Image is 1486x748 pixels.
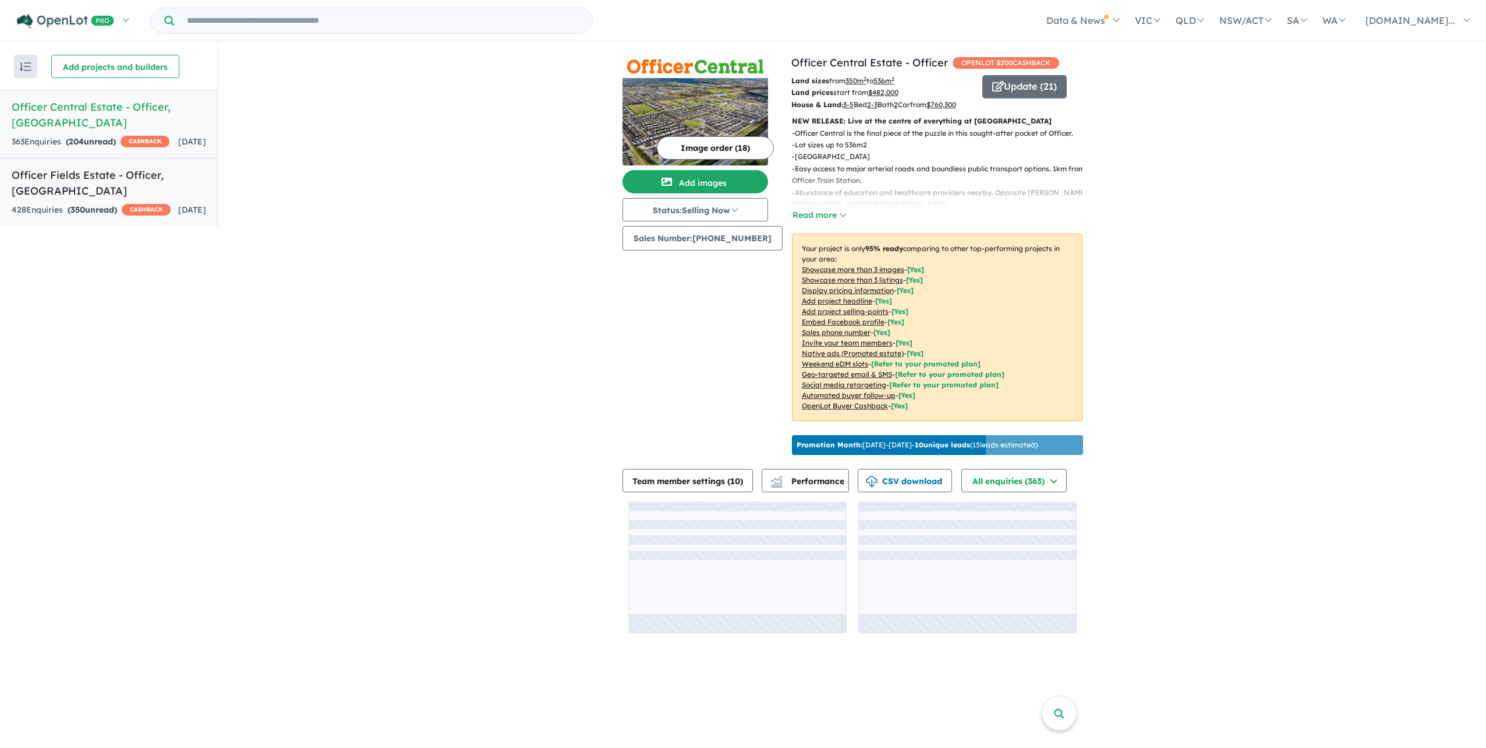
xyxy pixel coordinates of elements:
span: [Refer to your promoted plan] [895,370,1004,379]
p: start from [791,87,974,98]
u: Geo-targeted email & SMS [802,370,892,379]
span: [ Yes ] [875,297,892,305]
u: Add project headline [802,297,872,305]
u: Invite your team members [802,338,893,347]
sup: 2 [891,76,894,82]
button: Update (21) [982,75,1067,98]
p: NEW RELEASE: Live at the centre of everything at [GEOGRAPHIC_DATA] [792,115,1082,127]
p: Bed Bath Car from [791,99,974,111]
p: Your project is only comparing to other top-performing projects in your area: - - - - - - - - - -... [792,234,1082,421]
u: Embed Facebook profile [802,317,884,326]
b: House & Land: [791,100,843,109]
h5: Officer Central Estate - Officer , [GEOGRAPHIC_DATA] [12,99,206,130]
img: sort.svg [20,62,31,71]
u: 2-3 [867,100,878,109]
span: [ Yes ] [891,307,908,316]
p: - Abundance of education and healthcare providers nearby. Opposite [PERSON_NAME][GEOGRAPHIC_DATA]... [792,187,1092,211]
u: Social media retargeting [802,380,886,389]
p: - [GEOGRAPHIC_DATA] [792,151,1092,163]
span: [Yes] [907,349,924,358]
u: $ 760,300 [926,100,956,109]
p: - Lot sizes up to 536m2 [792,139,1092,151]
span: [Yes] [898,391,915,400]
span: [ Yes ] [907,265,924,274]
span: 10 [730,476,740,486]
u: Automated buyer follow-up [802,391,896,400]
button: Read more [792,209,847,222]
span: CASHBACK [122,204,171,216]
span: [DOMAIN_NAME]... [1365,15,1455,26]
h5: Officer Fields Estate - Officer , [GEOGRAPHIC_DATA] [12,167,206,199]
span: [ Yes ] [897,286,914,295]
u: Display pricing information [802,286,894,295]
button: Image order (18) [657,136,774,160]
p: from [791,75,974,87]
u: Showcase more than 3 listings [802,276,903,284]
img: Officer Central Estate - Officer Logo [627,59,763,73]
button: Sales Number:[PHONE_NUMBER] [622,226,783,250]
u: Add project selling-points [802,307,889,316]
span: [Refer to your promoted plan] [889,380,999,389]
u: Sales phone number [802,328,871,337]
strong: ( unread) [68,204,117,215]
p: [DATE] - [DATE] - ( 15 leads estimated) [797,440,1038,450]
span: [Refer to your promoted plan] [871,359,981,368]
u: 3-5 [843,100,854,109]
button: Add images [622,170,768,193]
p: - Officer Central is the final piece of the puzzle in this sought-after pocket of Officer. [792,128,1092,139]
p: - Easy access to major arterial roads and boundless public transport options. 1km from Officer Tr... [792,163,1092,187]
button: CSV download [858,469,952,492]
img: line-chart.svg [771,476,781,482]
sup: 2 [864,76,866,82]
div: 428 Enquir ies [12,203,171,217]
u: 2 [894,100,898,109]
u: Showcase more than 3 images [802,265,904,274]
span: [ Yes ] [887,317,904,326]
u: 536 m [873,76,894,85]
img: bar-chart.svg [771,479,783,487]
input: Try estate name, suburb, builder or developer [176,8,590,33]
img: Officer Central Estate - Officer [622,78,768,165]
span: [ Yes ] [906,276,923,284]
b: Land prices [791,88,833,97]
span: [ Yes ] [873,328,890,337]
div: 363 Enquir ies [12,135,169,149]
span: [DATE] [178,136,206,147]
span: to [866,76,894,85]
span: OPENLOT $ 200 CASHBACK [953,57,1059,69]
span: [Yes] [891,401,908,410]
img: download icon [866,476,878,488]
button: Add projects and builders [51,55,179,78]
u: OpenLot Buyer Cashback [802,401,888,410]
img: Openlot PRO Logo White [17,14,114,29]
b: 95 % ready [865,244,903,253]
button: All enquiries (363) [961,469,1067,492]
span: Performance [773,476,844,486]
span: 350 [70,204,85,215]
b: 10 unique leads [915,440,970,449]
a: Officer Central Estate - Officer [791,56,948,69]
button: Performance [762,469,849,492]
span: 204 [69,136,84,147]
span: [ Yes ] [896,338,912,347]
strong: ( unread) [66,136,116,147]
u: 350 m [845,76,866,85]
button: Status:Selling Now [622,198,768,221]
span: [DATE] [178,204,206,215]
u: Native ads (Promoted estate) [802,349,904,358]
a: Officer Central Estate - Officer LogoOfficer Central Estate - Officer [622,55,768,165]
u: $ 482,000 [868,88,898,97]
span: CASHBACK [121,136,169,147]
b: Land sizes [791,76,829,85]
button: Team member settings (10) [622,469,753,492]
b: Promotion Month: [797,440,862,449]
u: Weekend eDM slots [802,359,868,368]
